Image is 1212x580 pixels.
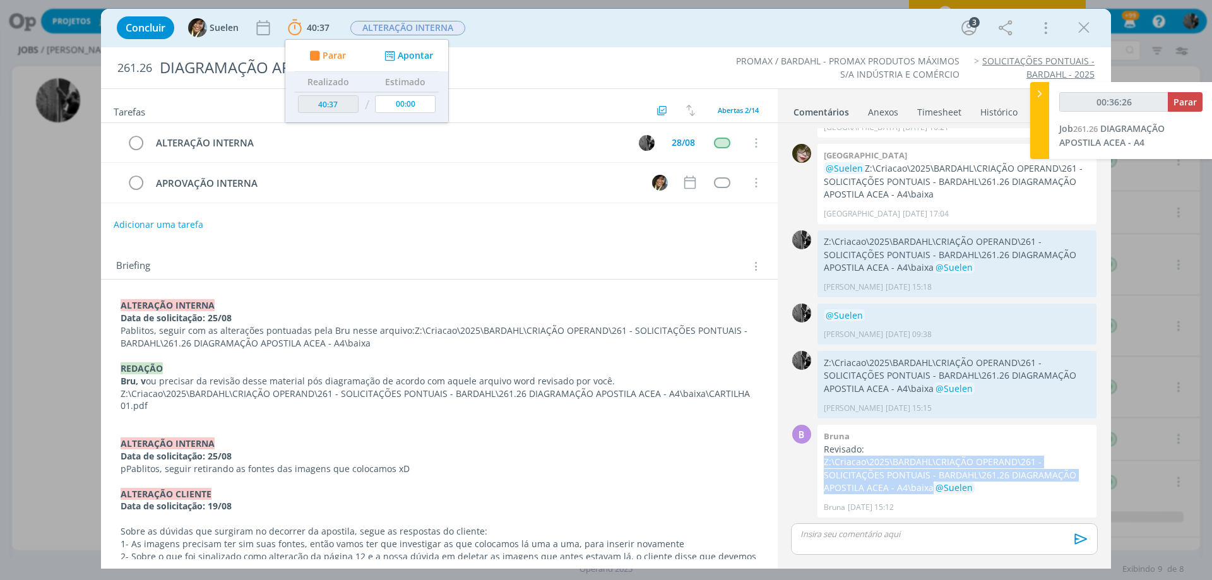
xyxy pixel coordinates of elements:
[285,39,449,123] ul: 40:37
[936,261,973,273] span: @Suelen
[652,175,668,191] img: S
[824,329,883,340] p: [PERSON_NAME]
[792,230,811,249] img: P
[150,175,640,191] div: APROVAÇÃO INTERNA
[295,72,362,92] th: Realizado
[886,403,932,414] span: [DATE] 15:15
[350,21,465,35] span: ALTERAÇÃO INTERNA
[824,281,883,293] p: [PERSON_NAME]
[188,18,207,37] img: S
[121,550,758,576] p: 2- Sobre o que foi sinalizado como alteração da página 12 e a nossa dúvida em deletar as imagens ...
[150,135,627,151] div: ALTERAÇÃO INTERNA
[121,375,146,387] strong: Bru, v
[969,17,980,28] div: 3
[824,430,850,442] b: Bruna
[917,100,962,119] a: Timesheet
[121,488,211,500] strong: ALTERAÇÃO CLIENTE
[121,500,232,512] strong: Data de solicitação: 19/08
[936,382,973,394] span: @Suelen
[117,61,152,75] span: 261.26
[826,309,863,321] span: @Suelen
[121,362,163,374] strong: REDAÇÃO
[982,55,1095,80] a: SOLICITAÇÕES PONTUAIS - BARDAHL - 2025
[792,304,811,323] img: P
[372,72,439,92] th: Estimado
[126,23,165,33] span: Concluir
[886,281,932,293] span: [DATE] 15:18
[824,357,1090,395] p: Z:\Criacao\2025\BARDAHL\CRIAÇÃO OPERAND\261 - SOLICITAÇÕES PONTUAIS - BARDAHL\261.26 DIAGRAMAÇÃO ...
[824,235,1090,274] p: Z:\Criacao\2025\BARDAHL\CRIAÇÃO OPERAND\261 - SOLICITAÇÕES PONTUAIS - BARDAHL\261.26 DIAGRAMAÇÃO ...
[113,213,204,236] button: Adicionar uma tarefa
[824,456,1090,494] p: Z:\Criacao\2025\BARDAHL\CRIAÇÃO OPERAND\261 - SOLICITAÇÕES PONTUAIS - BARDAHL\261.26 DIAGRAMAÇÃO ...
[188,18,239,37] button: SSuelen
[121,437,215,449] strong: ALTERAÇÃO INTERNA
[824,162,1090,201] p: Z:\Criacao\2025\BARDAHL\CRIAÇÃO OPERAND\261 - SOLICITAÇÕES PONTUAIS - BARDAHL\261.26 DIAGRAMAÇÃO ...
[381,49,434,62] button: Apontar
[936,482,973,494] span: @Suelen
[121,538,758,550] p: 1- As imagens precisam ter sim suas fontes, então vamos ter que investigar as que colocamos lá um...
[980,100,1018,119] a: Histórico
[792,144,811,163] img: K
[121,525,758,538] p: Sobre as dúvidas que surgiram no decorrer da apostila, segue as respostas do cliente:
[306,49,346,62] button: Parar
[323,51,346,60] span: Parar
[824,208,900,220] p: [GEOGRAPHIC_DATA]
[639,135,655,151] img: P
[886,329,932,340] span: [DATE] 09:38
[672,138,695,147] div: 28/08
[824,150,907,161] b: [GEOGRAPHIC_DATA]
[121,324,750,349] span: Z:\Criacao\2025\BARDAHL\CRIAÇÃO OPERAND\261 - SOLICITAÇÕES PONTUAIS - BARDAHL\261.26 DIAGRAMAÇÃO ...
[793,100,850,119] a: Comentários
[686,105,695,116] img: arrow-down-up.svg
[903,208,949,220] span: [DATE] 17:04
[868,106,898,119] div: Anexos
[736,55,959,80] a: PROMAX / BARDAHL - PROMAX PRODUTOS MÁXIMOS S/A INDÚSTRIA E COMÉRCIO
[718,105,759,115] span: Abertas 2/14
[121,324,758,350] p: Pablitos, seguir com as alterações pontuadas pela Bru nesse arquivo:
[155,52,682,83] div: DIAGRAMAÇÃO APOSTILA ACEA - A4
[117,16,174,39] button: Concluir
[307,21,330,33] span: 40:37
[362,92,372,118] td: /
[959,18,979,38] button: 3
[637,133,656,152] button: P
[121,375,758,388] p: ou precisar da revisão desse material pós diagramação de acordo com aquele arquivo word revisado ...
[826,162,863,174] span: @Suelen
[1059,122,1165,148] a: Job261.26DIAGRAMAÇÃO APOSTILA ACEA - A4
[121,312,232,324] strong: Data de solicitação: 25/08
[121,388,758,413] p: Z:\Criacao\2025\BARDAHL\CRIAÇÃO OPERAND\261 - SOLICITAÇÕES PONTUAIS - BARDAHL\261.26 DIAGRAMAÇÃO ...
[285,18,333,38] button: 40:37
[1173,96,1197,108] span: Parar
[116,258,150,275] span: Briefing
[824,443,1090,456] p: Revisado:
[121,450,232,462] strong: Data de solicitação: 25/08
[1168,92,1203,112] button: Parar
[210,23,239,32] span: Suelen
[121,299,215,311] strong: ALTERAÇÃO INTERNA
[848,502,894,513] span: [DATE] 15:12
[350,20,466,36] button: ALTERAÇÃO INTERNA
[792,351,811,370] img: P
[101,9,1111,569] div: dialog
[121,463,758,475] p: pPablitos, seguir retirando as fontes das imagens que colocamos xD
[824,403,883,414] p: [PERSON_NAME]
[824,502,845,513] p: Bruna
[114,103,145,118] span: Tarefas
[1059,122,1165,148] span: DIAGRAMAÇÃO APOSTILA ACEA - A4
[1073,123,1098,134] span: 261.26
[792,425,811,444] div: B
[650,173,669,192] button: S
